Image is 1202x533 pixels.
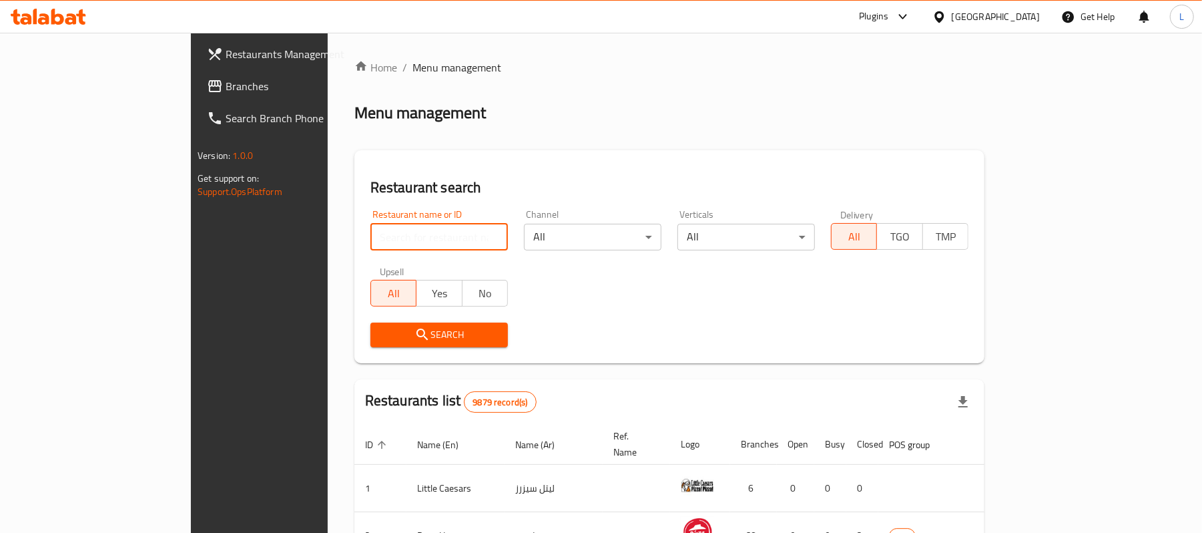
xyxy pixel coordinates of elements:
[402,59,407,75] li: /
[196,70,392,102] a: Branches
[613,428,654,460] span: Ref. Name
[859,9,888,25] div: Plugins
[840,210,874,219] label: Delivery
[730,465,777,512] td: 6
[198,183,282,200] a: Support.OpsPlatform
[370,178,968,198] h2: Restaurant search
[465,396,535,409] span: 9879 record(s)
[922,223,968,250] button: TMP
[670,424,730,465] th: Logo
[370,323,508,347] button: Search
[365,391,537,413] h2: Restaurants list
[831,223,877,250] button: All
[412,59,501,75] span: Menu management
[464,391,536,413] div: Total records count
[846,424,878,465] th: Closed
[730,424,777,465] th: Branches
[370,224,508,250] input: Search for restaurant name or ID..
[681,469,714,502] img: Little Caesars
[846,465,878,512] td: 0
[416,280,462,307] button: Yes
[876,223,922,250] button: TGO
[837,227,872,246] span: All
[406,465,505,512] td: Little Caesars
[226,78,381,94] span: Branches
[196,102,392,134] a: Search Branch Phone
[677,224,815,250] div: All
[889,437,947,453] span: POS group
[354,102,486,124] h2: Menu management
[777,465,814,512] td: 0
[515,437,572,453] span: Name (Ar)
[1179,9,1184,24] span: L
[380,266,404,276] label: Upsell
[381,327,497,343] span: Search
[198,147,230,164] span: Version:
[354,59,984,75] nav: breadcrumb
[196,38,392,70] a: Restaurants Management
[422,284,457,303] span: Yes
[882,227,917,246] span: TGO
[505,465,603,512] td: ليتل سيزرز
[226,110,381,126] span: Search Branch Phone
[365,437,390,453] span: ID
[376,284,411,303] span: All
[928,227,963,246] span: TMP
[198,170,259,187] span: Get support on:
[462,280,508,307] button: No
[524,224,661,250] div: All
[226,46,381,62] span: Restaurants Management
[814,424,846,465] th: Busy
[417,437,476,453] span: Name (En)
[468,284,503,303] span: No
[814,465,846,512] td: 0
[947,386,979,418] div: Export file
[232,147,253,164] span: 1.0.0
[777,424,814,465] th: Open
[370,280,416,307] button: All
[952,9,1040,24] div: [GEOGRAPHIC_DATA]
